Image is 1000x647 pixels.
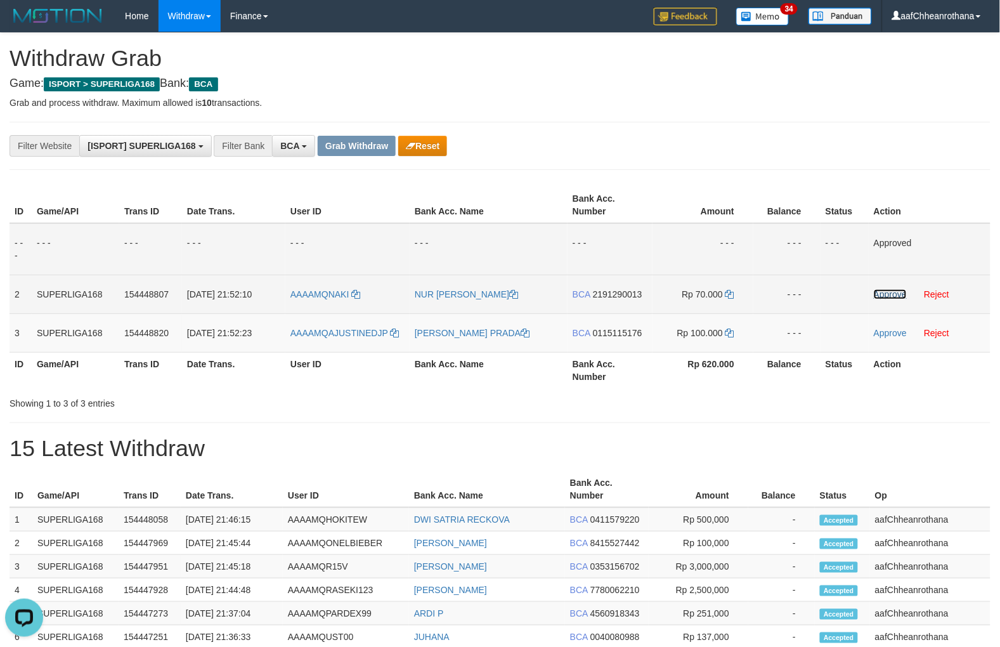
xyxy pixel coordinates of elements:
td: - - - [285,223,410,275]
span: Copy 2191290013 to clipboard [593,289,642,299]
th: Status [815,471,870,507]
th: Bank Acc. Name [410,352,568,388]
a: Approve [874,328,907,338]
a: AAAAMQNAKI [290,289,360,299]
span: BCA [189,77,218,91]
th: Date Trans. [182,352,285,388]
th: Balance [753,187,821,223]
a: [PERSON_NAME] PRADA [415,328,529,338]
a: [PERSON_NAME] [414,585,487,595]
td: 2 [10,275,32,313]
td: SUPERLIGA168 [32,313,119,352]
td: SUPERLIGA168 [32,578,119,602]
td: - [748,532,815,555]
img: panduan.png [808,8,872,25]
td: 154447951 [119,555,181,578]
td: - - - [182,223,285,275]
span: Copy 0040080988 to clipboard [590,632,640,642]
a: [PERSON_NAME] [414,561,487,572]
span: BCA [280,141,299,151]
span: Copy 8415527442 to clipboard [590,538,640,548]
td: - - - [821,223,869,275]
span: ISPORT > SUPERLIGA168 [44,77,160,91]
td: Rp 500,000 [649,507,748,532]
img: Feedback.jpg [654,8,717,25]
th: Trans ID [119,187,182,223]
span: 34 [781,3,798,15]
td: Approved [869,223,990,275]
span: [DATE] 21:52:10 [187,289,252,299]
td: - [748,578,815,602]
td: - - - [753,313,821,352]
td: 1 [10,507,32,532]
td: - [748,555,815,578]
th: Status [821,187,869,223]
span: Accepted [820,515,858,526]
td: Rp 100,000 [649,532,748,555]
span: 154448807 [124,289,169,299]
a: JUHANA [414,632,450,642]
td: - [748,602,815,625]
td: [DATE] 21:45:18 [181,555,283,578]
th: ID [10,471,32,507]
span: Copy 7780062210 to clipboard [590,585,640,595]
th: User ID [285,187,410,223]
span: Accepted [820,632,858,643]
td: Rp 251,000 [649,602,748,625]
td: AAAAMQONELBIEBER [283,532,409,555]
th: Game/API [32,352,119,388]
a: Approve [874,289,907,299]
div: Filter Bank [214,135,272,157]
span: BCA [573,289,590,299]
th: Balance [753,352,821,388]
td: 154447273 [119,602,181,625]
td: aafChheanrothana [870,507,990,532]
a: [PERSON_NAME] [414,538,487,548]
td: 154447969 [119,532,181,555]
td: - - - [568,223,653,275]
td: - - - [653,223,753,275]
td: - - - [119,223,182,275]
h4: Game: Bank: [10,77,990,90]
span: [ISPORT] SUPERLIGA168 [88,141,195,151]
td: SUPERLIGA168 [32,532,119,555]
th: User ID [283,471,409,507]
td: [DATE] 21:44:48 [181,578,283,602]
h1: Withdraw Grab [10,46,990,71]
td: AAAAMQPARDEX99 [283,602,409,625]
span: Rp 100.000 [677,328,723,338]
strong: 10 [202,98,212,108]
a: Reject [924,328,949,338]
td: AAAAMQHOKITEW [283,507,409,532]
th: Trans ID [119,352,182,388]
td: - [748,507,815,532]
span: BCA [573,328,590,338]
td: AAAAMQRASEKI123 [283,578,409,602]
td: aafChheanrothana [870,578,990,602]
td: Rp 2,500,000 [649,578,748,602]
th: ID [10,187,32,223]
span: Copy 0353156702 to clipboard [590,561,640,572]
span: Rp 70.000 [682,289,724,299]
span: 154448820 [124,328,169,338]
img: MOTION_logo.png [10,6,106,25]
td: 2 [10,532,32,555]
a: DWI SATRIA RECKOVA [414,514,510,525]
button: Reset [398,136,447,156]
th: Bank Acc. Number [565,471,649,507]
th: Game/API [32,187,119,223]
td: [DATE] 21:45:44 [181,532,283,555]
div: Filter Website [10,135,79,157]
a: Copy 70000 to clipboard [725,289,734,299]
td: SUPERLIGA168 [32,275,119,313]
td: 4 [10,578,32,602]
th: Amount [649,471,748,507]
td: aafChheanrothana [870,555,990,578]
td: SUPERLIGA168 [32,555,119,578]
th: Bank Acc. Name [410,187,568,223]
button: Grab Withdraw [318,136,396,156]
td: 154447928 [119,578,181,602]
span: Accepted [820,585,858,596]
a: Reject [924,289,949,299]
span: BCA [570,538,588,548]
